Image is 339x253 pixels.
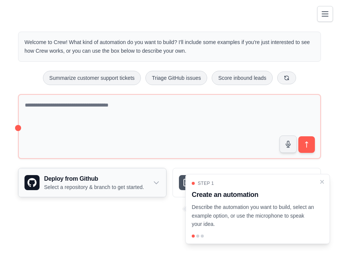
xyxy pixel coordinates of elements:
button: Toggle navigation [317,6,333,22]
h3: Deploy from Github [44,174,144,183]
button: Close walkthrough [319,179,325,185]
span: Step 1 [198,180,214,186]
button: Triage GitHub issues [145,71,207,85]
p: Select a repository & branch to get started. [44,183,144,191]
button: Summarize customer support tickets [43,71,141,85]
p: Describe the automation you want to build, select an example option, or use the microphone to spe... [192,203,315,229]
iframe: Chat Widget [301,217,339,253]
p: Welcome to Crew! What kind of automation do you want to build? I'll include some examples if you'... [24,38,315,55]
button: Score inbound leads [212,71,273,85]
h3: Create an automation [192,189,315,200]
